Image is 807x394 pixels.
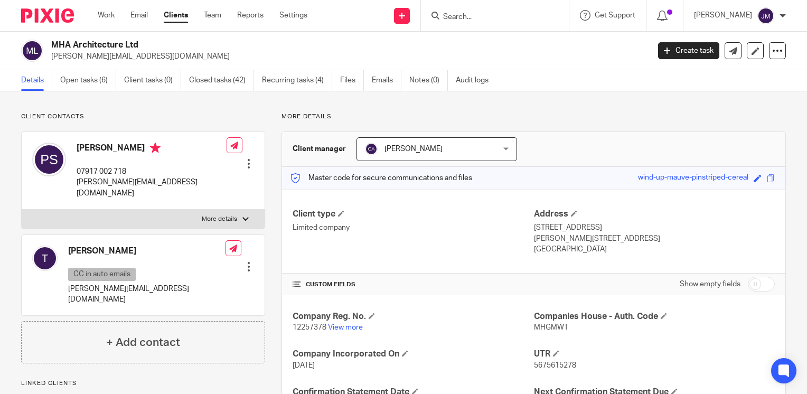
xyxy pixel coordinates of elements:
[456,70,496,91] a: Audit logs
[534,244,775,255] p: [GEOGRAPHIC_DATA]
[21,112,265,121] p: Client contacts
[293,144,346,154] h3: Client manager
[279,10,307,21] a: Settings
[534,362,576,369] span: 5675615278
[68,268,136,281] p: CC in auto emails
[51,40,524,51] h2: MHA Architecture Ltd
[281,112,786,121] p: More details
[534,209,775,220] h4: Address
[164,10,188,21] a: Clients
[293,349,533,360] h4: Company Incorporated On
[534,233,775,244] p: [PERSON_NAME][STREET_ADDRESS]
[262,70,332,91] a: Recurring tasks (4)
[680,279,740,289] label: Show empty fields
[77,177,227,199] p: [PERSON_NAME][EMAIL_ADDRESS][DOMAIN_NAME]
[60,70,116,91] a: Open tasks (6)
[77,143,227,156] h4: [PERSON_NAME]
[202,215,237,223] p: More details
[658,42,719,59] a: Create task
[293,222,533,233] p: Limited company
[293,362,315,369] span: [DATE]
[124,70,181,91] a: Client tasks (0)
[68,246,226,257] h4: [PERSON_NAME]
[293,280,533,289] h4: CUSTOM FIELDS
[365,143,378,155] img: svg%3E
[595,12,635,19] span: Get Support
[21,70,52,91] a: Details
[51,51,642,62] p: [PERSON_NAME][EMAIL_ADDRESS][DOMAIN_NAME]
[68,284,226,305] p: [PERSON_NAME][EMAIL_ADDRESS][DOMAIN_NAME]
[290,173,472,183] p: Master code for secure communications and files
[293,209,533,220] h4: Client type
[757,7,774,24] img: svg%3E
[293,324,326,331] span: 12257378
[32,143,66,176] img: svg%3E
[442,13,537,22] input: Search
[130,10,148,21] a: Email
[534,222,775,233] p: [STREET_ADDRESS]
[638,172,748,184] div: wind-up-mauve-pinstriped-cereal
[98,10,115,21] a: Work
[409,70,448,91] a: Notes (0)
[32,246,58,271] img: svg%3E
[204,10,221,21] a: Team
[293,311,533,322] h4: Company Reg. No.
[77,166,227,177] p: 07917 002 718
[237,10,264,21] a: Reports
[534,349,775,360] h4: UTR
[534,311,775,322] h4: Companies House - Auth. Code
[340,70,364,91] a: Files
[21,379,265,388] p: Linked clients
[694,10,752,21] p: [PERSON_NAME]
[150,143,161,153] i: Primary
[21,8,74,23] img: Pixie
[534,324,568,331] span: MHGMWT
[106,334,180,351] h4: + Add contact
[21,40,43,62] img: svg%3E
[328,324,363,331] a: View more
[372,70,401,91] a: Emails
[189,70,254,91] a: Closed tasks (42)
[384,145,443,153] span: [PERSON_NAME]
